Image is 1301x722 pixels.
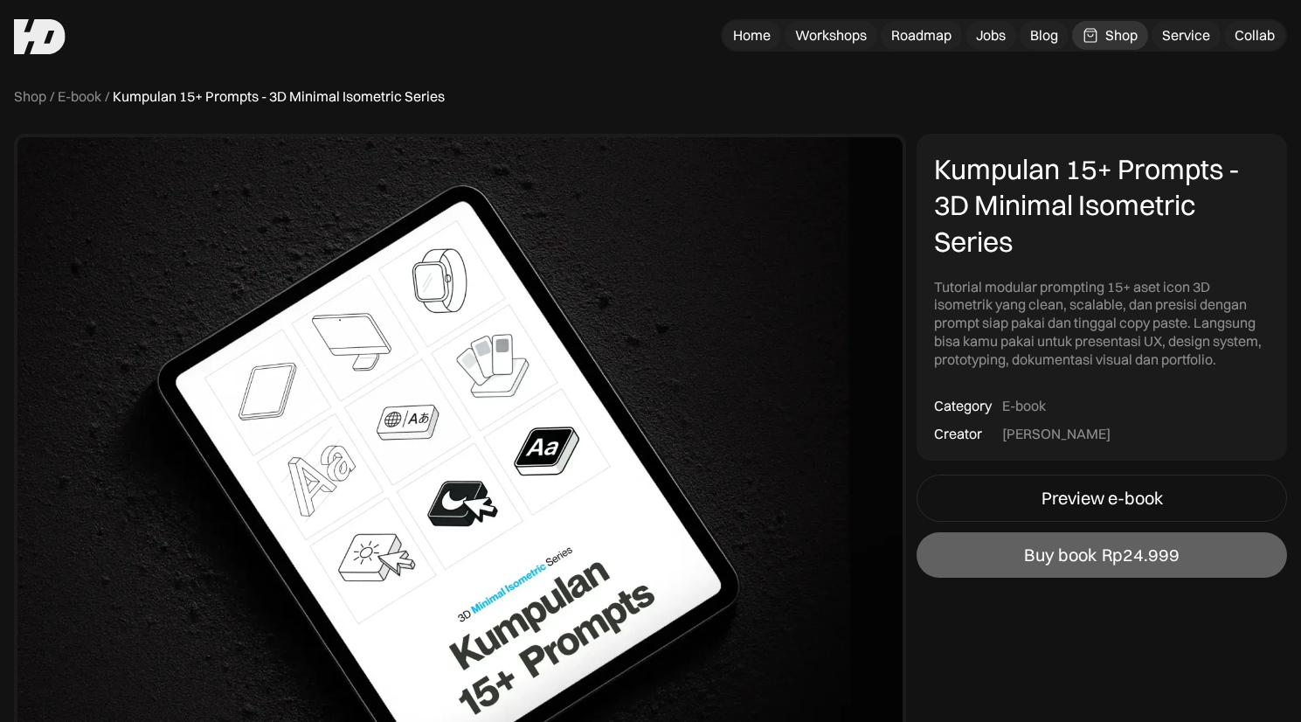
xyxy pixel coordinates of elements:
[50,87,54,106] div: /
[58,87,101,106] a: E-book
[795,26,867,45] div: Workshops
[917,532,1287,578] a: Buy bookRp24.999
[723,21,781,50] a: Home
[934,425,982,443] div: Creator
[917,475,1287,522] a: Preview e-book
[1002,397,1046,415] div: E-book
[965,21,1016,50] a: Jobs
[891,26,952,45] div: Roadmap
[1072,21,1148,50] a: Shop
[1002,425,1111,443] div: [PERSON_NAME]
[1041,488,1163,509] div: Preview e-book
[1105,26,1138,45] div: Shop
[1030,26,1058,45] div: Blog
[733,26,771,45] div: Home
[1235,26,1275,45] div: Collab
[1152,21,1221,50] a: Service
[1020,21,1069,50] a: Blog
[881,21,962,50] a: Roadmap
[934,151,1270,260] div: Kumpulan 15+ Prompts - 3D Minimal Isometric Series
[934,278,1270,369] div: Tutorial modular prompting 15+ aset icon 3D isometrik yang clean, scalable, dan presisi dengan pr...
[1224,21,1285,50] a: Collab
[14,87,46,106] a: Shop
[1102,545,1180,566] div: Rp24.999
[934,397,992,415] div: Category
[105,87,109,106] div: /
[1162,26,1210,45] div: Service
[113,87,445,106] div: Kumpulan 15+ Prompts - 3D Minimal Isometric Series
[976,26,1006,45] div: Jobs
[1024,545,1097,566] div: Buy book
[785,21,877,50] a: Workshops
